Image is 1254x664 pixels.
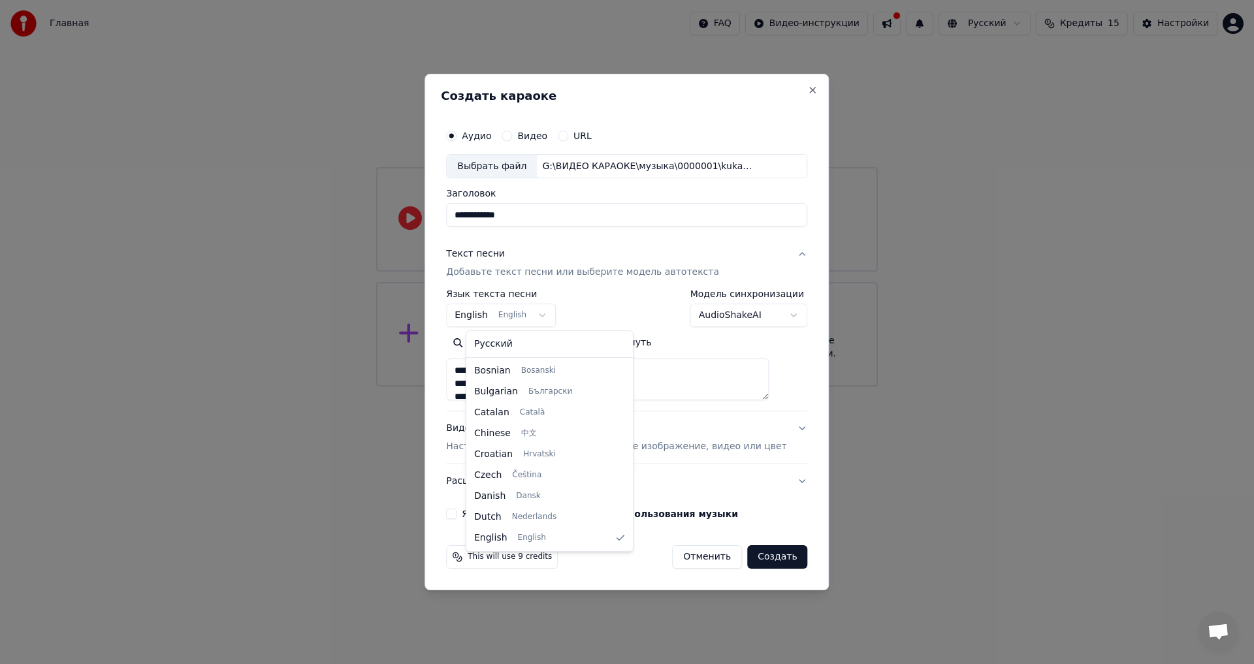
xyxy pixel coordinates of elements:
span: Czech [474,469,502,482]
span: Català [520,407,545,418]
span: English [518,533,546,543]
span: Catalan [474,406,509,419]
span: English [474,531,507,545]
span: Čeština [512,470,541,481]
span: Bosanski [521,366,556,376]
span: Bulgarian [474,385,518,398]
span: Dansk [516,491,540,501]
span: 中文 [521,428,537,439]
span: Български [528,387,572,397]
span: Hrvatski [523,449,556,460]
span: Dutch [474,511,502,524]
span: Danish [474,490,506,503]
span: Chinese [474,427,511,440]
span: Bosnian [474,364,511,377]
span: Русский [474,338,513,351]
span: Nederlands [512,512,556,522]
span: Croatian [474,448,513,461]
